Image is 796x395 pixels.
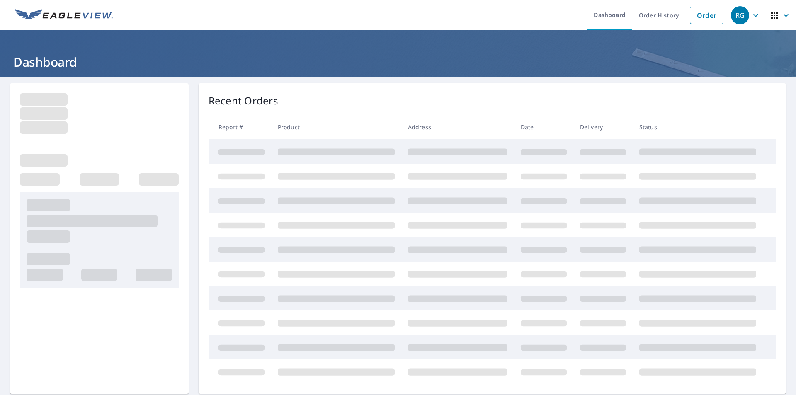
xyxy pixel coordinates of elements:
th: Address [401,115,514,139]
th: Delivery [573,115,633,139]
a: Order [690,7,723,24]
p: Recent Orders [209,93,278,108]
th: Date [514,115,573,139]
th: Status [633,115,763,139]
div: RG [731,6,749,24]
th: Product [271,115,401,139]
h1: Dashboard [10,53,786,70]
th: Report # [209,115,271,139]
img: EV Logo [15,9,113,22]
